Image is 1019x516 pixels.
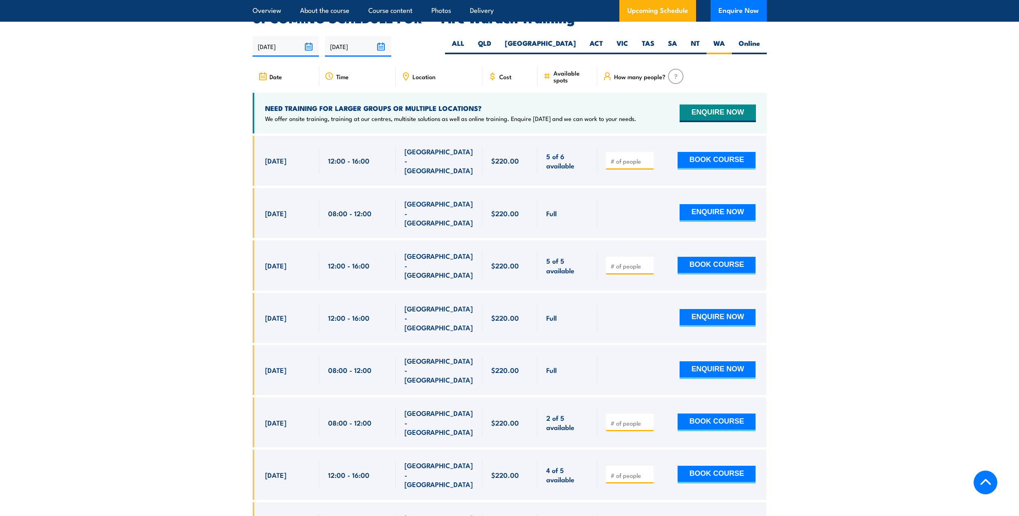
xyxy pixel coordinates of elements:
[635,39,661,54] label: TAS
[546,209,557,218] span: Full
[328,365,372,375] span: 08:00 - 12:00
[611,262,651,270] input: # of people
[265,115,636,123] p: We offer onsite training, training at our centres, multisite solutions as well as online training...
[707,39,732,54] label: WA
[404,147,474,175] span: [GEOGRAPHIC_DATA] - [GEOGRAPHIC_DATA]
[404,461,474,489] span: [GEOGRAPHIC_DATA] - [GEOGRAPHIC_DATA]
[471,39,498,54] label: QLD
[328,209,372,218] span: 08:00 - 12:00
[404,356,474,384] span: [GEOGRAPHIC_DATA] - [GEOGRAPHIC_DATA]
[680,361,756,379] button: ENQUIRE NOW
[445,39,471,54] label: ALL
[678,257,756,274] button: BOOK COURSE
[678,152,756,170] button: BOOK COURSE
[265,209,286,218] span: [DATE]
[611,471,651,479] input: # of people
[265,104,636,113] h4: NEED TRAINING FOR LARGER GROUPS OR MULTIPLE LOCATIONS?
[404,251,474,279] span: [GEOGRAPHIC_DATA] - [GEOGRAPHIC_DATA]
[611,419,651,427] input: # of people
[546,365,557,375] span: Full
[270,73,282,80] span: Date
[680,104,756,122] button: ENQUIRE NOW
[325,36,391,57] input: To date
[491,209,519,218] span: $220.00
[265,261,286,270] span: [DATE]
[491,313,519,322] span: $220.00
[328,418,372,427] span: 08:00 - 12:00
[661,39,684,54] label: SA
[328,261,370,270] span: 12:00 - 16:00
[404,408,474,436] span: [GEOGRAPHIC_DATA] - [GEOGRAPHIC_DATA]
[404,304,474,332] span: [GEOGRAPHIC_DATA] - [GEOGRAPHIC_DATA]
[491,156,519,165] span: $220.00
[265,365,286,375] span: [DATE]
[265,470,286,479] span: [DATE]
[680,309,756,327] button: ENQUIRE NOW
[610,39,635,54] label: VIC
[678,466,756,483] button: BOOK COURSE
[328,313,370,322] span: 12:00 - 16:00
[491,261,519,270] span: $220.00
[611,157,651,165] input: # of people
[684,39,707,54] label: NT
[614,73,666,80] span: How many people?
[732,39,767,54] label: Online
[499,73,511,80] span: Cost
[546,465,588,484] span: 4 of 5 available
[253,12,767,23] h2: UPCOMING SCHEDULE FOR - "Fire Warden Training"
[491,418,519,427] span: $220.00
[404,199,474,227] span: [GEOGRAPHIC_DATA] - [GEOGRAPHIC_DATA]
[546,413,588,432] span: 2 of 5 available
[491,470,519,479] span: $220.00
[553,70,592,83] span: Available spots
[680,204,756,222] button: ENQUIRE NOW
[253,36,319,57] input: From date
[336,73,349,80] span: Time
[265,313,286,322] span: [DATE]
[265,156,286,165] span: [DATE]
[678,414,756,431] button: BOOK COURSE
[546,256,588,275] span: 5 of 5 available
[546,152,588,170] span: 5 of 6 available
[265,418,286,427] span: [DATE]
[583,39,610,54] label: ACT
[498,39,583,54] label: [GEOGRAPHIC_DATA]
[491,365,519,375] span: $220.00
[413,73,435,80] span: Location
[328,156,370,165] span: 12:00 - 16:00
[546,313,557,322] span: Full
[328,470,370,479] span: 12:00 - 16:00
